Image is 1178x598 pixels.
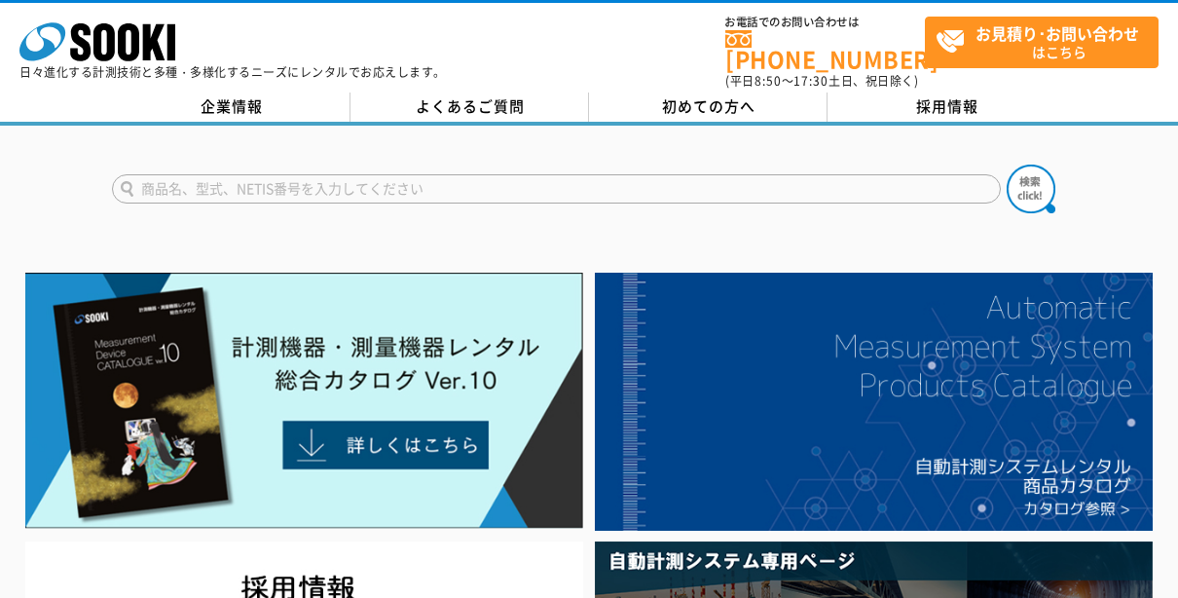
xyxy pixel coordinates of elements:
a: よくあるご質問 [350,93,589,122]
span: はこちら [936,18,1158,66]
a: 採用情報 [828,93,1066,122]
img: 自動計測システムカタログ [595,273,1153,531]
span: お電話でのお問い合わせは [725,17,925,28]
a: [PHONE_NUMBER] [725,30,925,70]
strong: お見積り･お問い合わせ [976,21,1139,45]
span: (平日 ～ 土日、祝日除く) [725,72,918,90]
img: btn_search.png [1007,165,1055,213]
img: Catalog Ver10 [25,273,583,529]
span: 17:30 [793,72,828,90]
span: 8:50 [755,72,782,90]
a: お見積り･お問い合わせはこちら [925,17,1159,68]
span: 初めての方へ [662,95,755,117]
input: 商品名、型式、NETIS番号を入力してください [112,174,1001,204]
a: 企業情報 [112,93,350,122]
a: 初めての方へ [589,93,828,122]
p: 日々進化する計測技術と多種・多様化するニーズにレンタルでお応えします。 [19,66,446,78]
